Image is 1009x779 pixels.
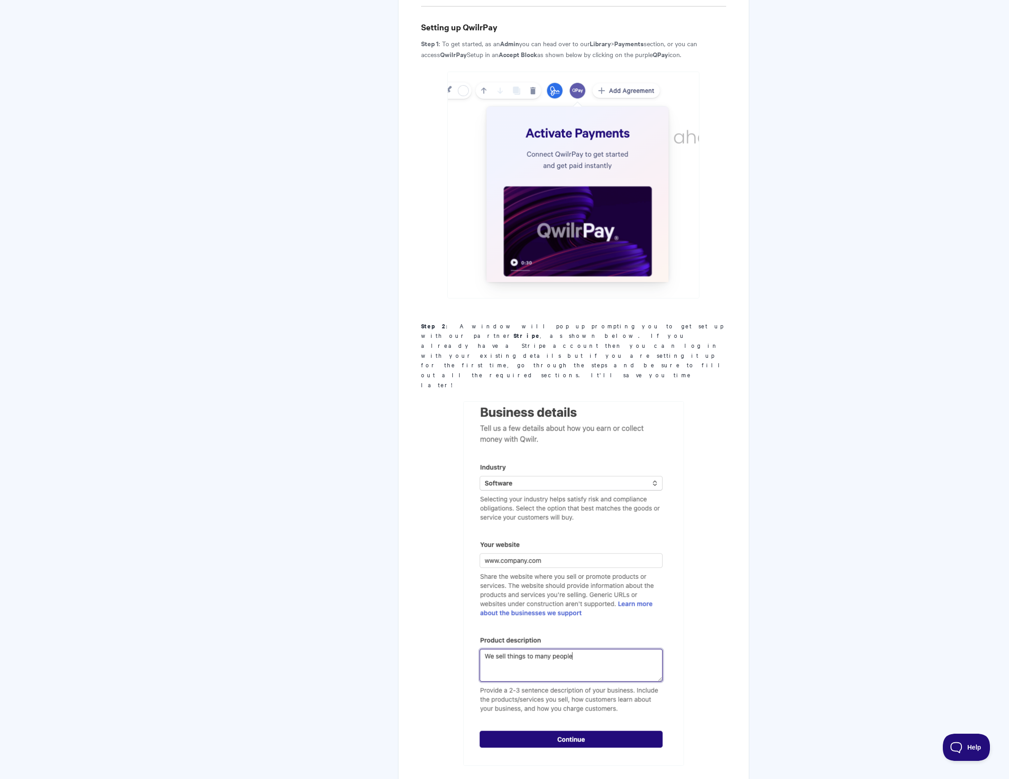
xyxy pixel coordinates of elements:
iframe: Toggle Customer Support [943,734,991,761]
h3: Setting up QwilrPay [421,21,726,34]
b: Stripe [514,331,540,340]
p: : To get started, as an you can head over to our > section, or you can access Setup in an as show... [421,38,726,60]
b: Payments [614,38,644,48]
b: Step 1 [421,38,439,48]
b: QwilrPay [440,49,467,59]
b: Admin [500,38,519,48]
b: Library [590,38,611,48]
img: file-MNF2SvheXh.png [463,401,684,765]
b: Accept Block [499,49,537,59]
b: QPay [653,49,668,59]
b: Step 2 [421,322,446,330]
img: file-DttJlaYiw6.png [447,72,699,298]
div: : A window will pop up prompting you to get set up with our partner , as shown below. If you alre... [421,321,726,390]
